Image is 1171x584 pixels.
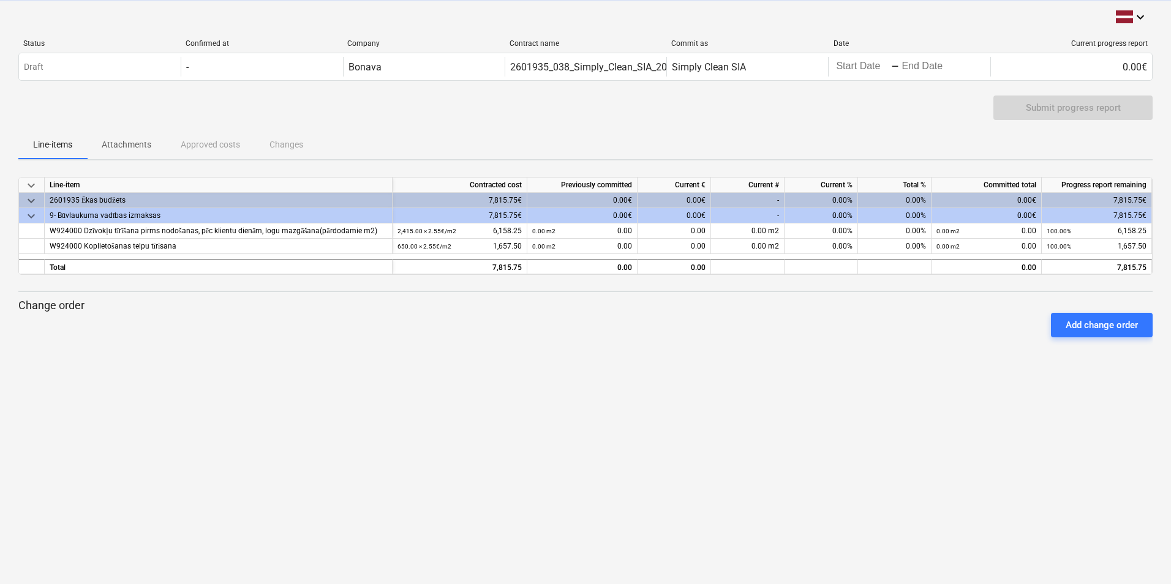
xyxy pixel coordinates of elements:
[1047,228,1071,234] small: 100.00%
[1047,243,1071,250] small: 100.00%
[672,61,746,73] div: Simply Clean SIA
[24,178,39,193] span: keyboard_arrow_down
[532,223,632,239] div: 0.00
[1042,178,1152,193] div: Progress report remaining
[932,178,1042,193] div: Committed total
[50,223,387,239] div: W924000 Dzīvokļu tīrīšana pirms nodošanas, pēc klientu dienām, logu mazgāšana(pārdodamie m2)
[936,243,960,250] small: 0.00 m2
[397,260,522,275] div: 7,815.75
[24,193,39,208] span: keyboard_arrow_down
[834,58,891,75] input: Start Date
[834,39,986,48] div: Date
[186,39,338,48] div: Confirmed at
[638,208,711,223] div: 0.00€
[990,57,1152,77] div: 0.00€
[45,259,393,274] div: Total
[932,193,1042,208] div: 0.00€
[510,39,662,48] div: Contract name
[397,243,451,250] small: 650.00 × 2.55€ / m2
[936,228,960,234] small: 0.00 m2
[50,208,387,223] div: 9- Būvlaukuma vadības izmaksas
[18,298,1153,313] p: Change order
[785,223,858,239] div: 0.00%
[638,223,711,239] div: 0.00
[532,228,555,234] small: 0.00 m2
[348,61,382,73] div: Bonava
[1133,10,1148,24] i: keyboard_arrow_down
[858,193,932,208] div: 0.00%
[785,178,858,193] div: Current %
[711,178,785,193] div: Current #
[995,39,1148,48] div: Current progress report
[527,193,638,208] div: 0.00€
[638,259,711,274] div: 0.00
[858,223,932,239] div: 0.00%
[711,239,785,254] div: 0.00 m2
[891,63,899,70] div: -
[186,61,189,73] div: -
[510,61,916,73] div: 2601935_038_Simply_Clean_SIA_20250731_Ligums_generaltirisana_2025-2_EV44_1karta.pdf
[858,208,932,223] div: 0.00%
[1047,239,1147,254] div: 1,657.50
[397,239,522,254] div: 1,657.50
[785,239,858,254] div: 0.00%
[638,193,711,208] div: 0.00€
[527,178,638,193] div: Previously committed
[393,178,527,193] div: Contracted cost
[932,208,1042,223] div: 0.00€
[532,239,632,254] div: 0.00
[711,223,785,239] div: 0.00 m2
[24,209,39,223] span: keyboard_arrow_down
[347,39,500,48] div: Company
[532,260,632,275] div: 0.00
[936,239,1036,254] div: 0.00
[936,223,1036,239] div: 0.00
[45,178,393,193] div: Line-item
[858,178,932,193] div: Total %
[1047,260,1147,275] div: 7,815.75
[671,39,824,48] div: Commit as
[393,208,527,223] div: 7,815.75€
[24,61,43,73] p: Draft
[33,138,72,151] p: Line-items
[638,178,711,193] div: Current €
[50,193,387,208] div: 2601935 Ēkas budžets
[932,259,1042,274] div: 0.00
[397,223,522,239] div: 6,158.25
[527,208,638,223] div: 0.00€
[23,39,176,48] div: Status
[50,239,387,254] div: W924000 Koplietošanas telpu tīrīsana
[1051,313,1153,337] button: Add change order
[1042,193,1152,208] div: 7,815.75€
[711,208,785,223] div: -
[785,208,858,223] div: 0.00%
[1042,208,1152,223] div: 7,815.75€
[397,228,456,234] small: 2,415.00 × 2.55€ / m2
[1066,317,1138,333] div: Add change order
[638,239,711,254] div: 0.00
[899,58,957,75] input: End Date
[102,138,151,151] p: Attachments
[393,193,527,208] div: 7,815.75€
[711,193,785,208] div: -
[785,193,858,208] div: 0.00%
[858,239,932,254] div: 0.00%
[532,243,555,250] small: 0.00 m2
[1047,223,1147,239] div: 6,158.25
